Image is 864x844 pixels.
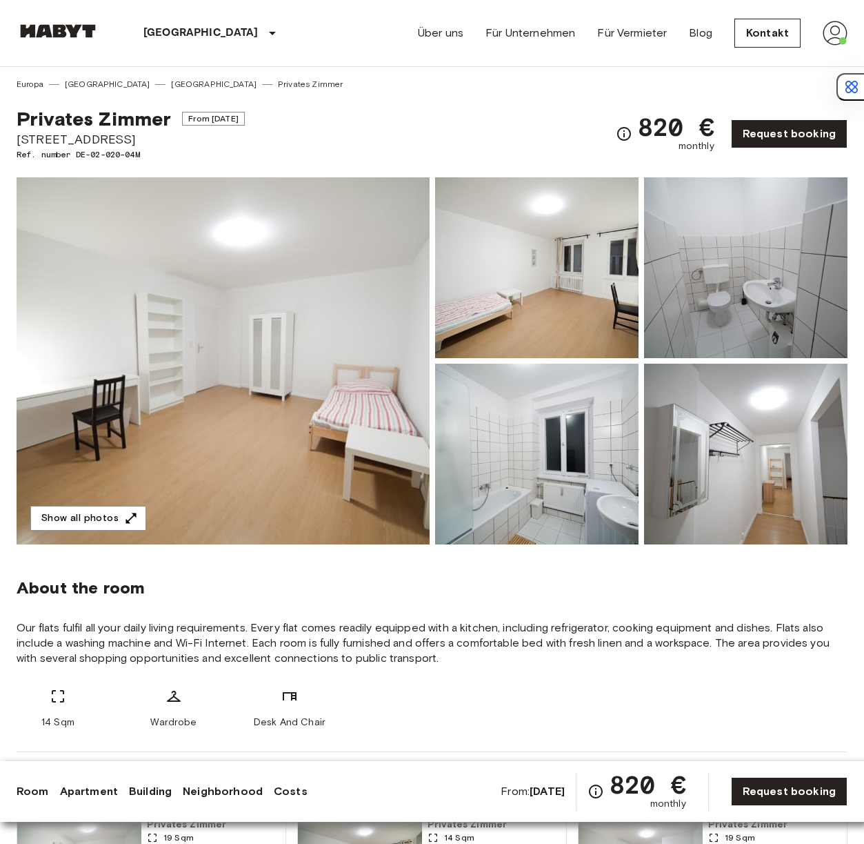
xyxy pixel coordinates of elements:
[17,148,245,161] span: Ref. number DE-02-020-04M
[147,818,280,832] span: Privates Zimmer
[587,783,604,800] svg: Check cost overview for full price breakdown. Please note that discounts apply to new joiners onl...
[485,25,575,41] a: Für Unternehmen
[254,716,325,729] span: Desk And Chair
[17,24,99,38] img: Habyt
[428,818,561,832] span: Privates Zimmer
[679,139,714,153] span: monthly
[17,578,847,598] span: About the room
[182,112,245,126] span: From [DATE]
[644,177,847,358] img: Picture of unit DE-02-020-04M
[129,783,172,800] a: Building
[731,119,847,148] a: Request booking
[616,126,632,142] svg: Check cost overview for full price breakdown. Please note that discounts apply to new joiners onl...
[435,177,639,358] img: Picture of unit DE-02-020-04M
[60,783,118,800] a: Apartment
[171,78,257,90] a: [GEOGRAPHIC_DATA]
[435,364,639,544] img: Picture of unit DE-02-020-04M
[734,19,801,48] a: Kontakt
[708,818,841,832] span: Privates Zimmer
[163,832,194,844] span: 19 Sqm
[65,78,150,90] a: [GEOGRAPHIC_DATA]
[650,797,686,811] span: monthly
[17,177,430,544] img: Marketing picture of unit DE-02-020-04M
[17,620,847,666] span: Our flats fulfil all your daily living requirements. Every flat comes readily equipped with a kit...
[143,25,259,41] p: [GEOGRAPHIC_DATA]
[610,772,686,797] span: 820 €
[689,25,712,41] a: Blog
[17,783,49,800] a: Room
[725,832,755,844] span: 19 Sqm
[150,716,197,729] span: Wardrobe
[823,21,847,46] img: avatar
[530,785,565,798] b: [DATE]
[30,506,146,531] button: Show all photos
[17,107,171,130] span: Privates Zimmer
[597,25,667,41] a: Für Vermieter
[183,783,263,800] a: Neighborhood
[501,784,565,799] span: From:
[644,364,847,544] img: Picture of unit DE-02-020-04M
[418,25,463,41] a: Über uns
[444,832,474,844] span: 14 Sqm
[638,115,714,139] span: 820 €
[278,78,343,90] a: Privates Zimmer
[274,783,308,800] a: Costs
[17,130,245,148] span: [STREET_ADDRESS]
[731,777,847,806] a: Request booking
[17,78,43,90] a: Europa
[41,716,74,729] span: 14 Sqm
